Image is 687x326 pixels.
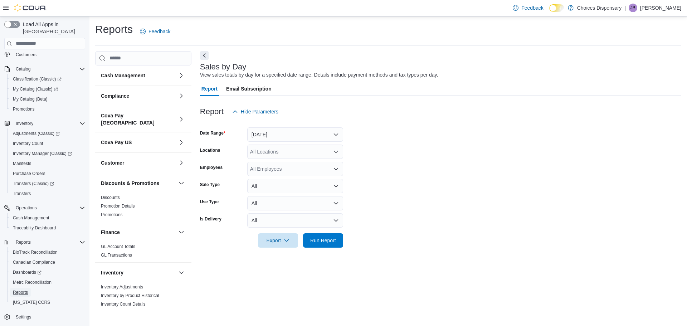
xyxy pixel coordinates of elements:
[10,159,85,168] span: Manifests
[10,298,85,307] span: Washington CCRS
[10,85,61,93] a: My Catalog (Classic)
[7,94,88,104] button: My Catalog (Beta)
[13,300,50,305] span: [US_STATE] CCRS
[10,75,64,83] a: Classification (Classic)
[101,293,159,298] a: Inventory by Product Historical
[177,179,186,188] button: Discounts & Promotions
[577,4,622,12] p: Choices Dispensary
[7,74,88,84] a: Classification (Classic)
[13,65,85,73] span: Catalog
[148,28,170,35] span: Feedback
[333,149,339,155] button: Open list of options
[7,104,88,114] button: Promotions
[7,287,88,297] button: Reports
[640,4,681,12] p: [PERSON_NAME]
[1,49,88,60] button: Customers
[630,4,635,12] span: JB
[137,24,173,39] a: Feedback
[200,71,438,79] div: View sales totals by day for a specified date range. Details include payment methods and tax type...
[13,119,36,128] button: Inventory
[521,4,543,11] span: Feedback
[95,193,191,222] div: Discounts & Promotions
[247,196,343,210] button: All
[177,228,186,237] button: Finance
[1,118,88,128] button: Inventory
[7,189,88,199] button: Transfers
[10,268,85,277] span: Dashboards
[101,159,124,166] h3: Customer
[13,65,33,73] button: Catalog
[247,127,343,142] button: [DATE]
[629,4,637,12] div: Jessica Boike
[7,223,88,233] button: Traceabilty Dashboard
[101,204,135,209] a: Promotion Details
[10,278,54,287] a: Metrc Reconciliation
[10,95,85,103] span: My Catalog (Beta)
[7,169,88,179] button: Purchase Orders
[10,95,50,103] a: My Catalog (Beta)
[1,64,88,74] button: Catalog
[10,159,34,168] a: Manifests
[13,50,39,59] a: Customers
[101,284,143,289] a: Inventory Adjustments
[16,66,30,72] span: Catalog
[13,181,54,186] span: Transfers (Classic)
[10,248,60,257] a: BioTrack Reconciliation
[16,205,37,211] span: Operations
[258,233,298,248] button: Export
[101,180,176,187] button: Discounts & Promotions
[13,171,45,176] span: Purchase Orders
[10,278,85,287] span: Metrc Reconciliation
[10,75,85,83] span: Classification (Classic)
[200,147,220,153] label: Locations
[13,76,62,82] span: Classification (Classic)
[7,128,88,138] a: Adjustments (Classic)
[13,204,40,212] button: Operations
[1,312,88,322] button: Settings
[333,166,339,172] button: Open list of options
[13,238,34,247] button: Reports
[10,258,58,267] a: Canadian Compliance
[13,96,48,102] span: My Catalog (Beta)
[101,229,176,236] button: Finance
[101,244,135,249] span: GL Account Totals
[101,302,146,307] a: Inventory Count Details
[10,288,85,297] span: Reports
[101,195,120,200] a: Discounts
[101,252,132,258] span: GL Transactions
[177,71,186,80] button: Cash Management
[1,203,88,213] button: Operations
[10,85,85,93] span: My Catalog (Classic)
[13,249,58,255] span: BioTrack Reconciliation
[10,105,85,113] span: Promotions
[177,92,186,100] button: Compliance
[20,21,85,35] span: Load All Apps in [GEOGRAPHIC_DATA]
[7,297,88,307] button: [US_STATE] CCRS
[10,139,46,148] a: Inventory Count
[101,72,176,79] button: Cash Management
[10,258,85,267] span: Canadian Compliance
[310,237,336,244] span: Run Report
[10,179,85,188] span: Transfers (Classic)
[13,215,49,221] span: Cash Management
[10,149,85,158] span: Inventory Manager (Classic)
[101,72,145,79] h3: Cash Management
[200,51,209,60] button: Next
[101,112,176,126] button: Cova Pay [GEOGRAPHIC_DATA]
[200,130,225,136] label: Date Range
[10,268,44,277] a: Dashboards
[95,22,133,37] h1: Reports
[101,269,176,276] button: Inventory
[13,161,31,166] span: Manifests
[16,121,33,126] span: Inventory
[10,129,85,138] span: Adjustments (Classic)
[13,106,35,112] span: Promotions
[262,233,294,248] span: Export
[10,224,59,232] a: Traceabilty Dashboard
[10,149,75,158] a: Inventory Manager (Classic)
[95,242,191,262] div: Finance
[101,139,132,146] h3: Cova Pay US
[101,310,161,316] span: Inventory On Hand by Package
